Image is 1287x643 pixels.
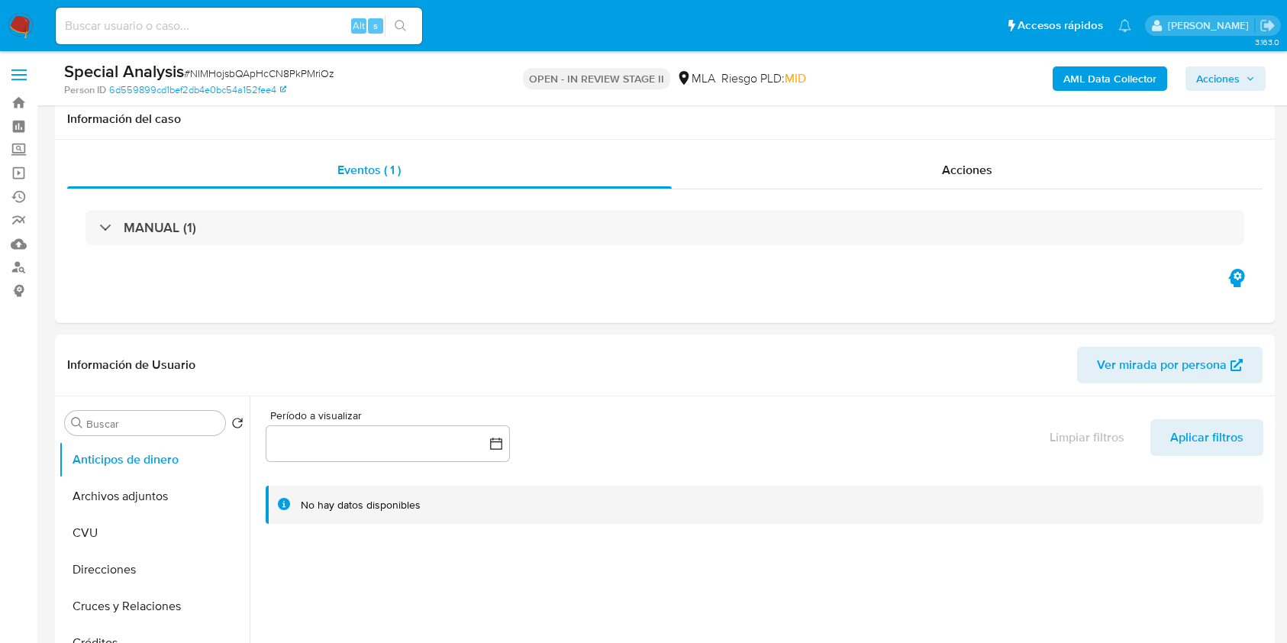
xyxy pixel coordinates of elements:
[1063,66,1156,91] b: AML Data Collector
[1053,66,1167,91] button: AML Data Collector
[1260,18,1276,34] a: Salir
[385,15,416,37] button: search-icon
[523,68,670,89] p: OPEN - IN REVIEW STAGE II
[86,417,219,431] input: Buscar
[353,18,365,33] span: Alt
[64,83,106,97] b: Person ID
[67,111,1263,127] h1: Información del caso
[1196,66,1240,91] span: Acciones
[85,210,1244,245] div: MANUAL (1)
[64,59,184,83] b: Special Analysis
[59,441,250,478] button: Anticipos de dinero
[1077,347,1263,383] button: Ver mirada por persona
[1185,66,1266,91] button: Acciones
[59,551,250,588] button: Direcciones
[676,70,715,87] div: MLA
[1168,18,1254,33] p: agustina.viggiano@mercadolibre.com
[71,417,83,429] button: Buscar
[184,66,334,81] span: # NIMHojsbQApHcCN8PkPMriOz
[373,18,378,33] span: s
[231,417,244,434] button: Volver al orden por defecto
[721,70,806,87] span: Riesgo PLD:
[59,515,250,551] button: CVU
[124,219,196,236] h3: MANUAL (1)
[59,588,250,625] button: Cruces y Relaciones
[1118,19,1131,32] a: Notificaciones
[1097,347,1227,383] span: Ver mirada por persona
[109,83,286,97] a: 6d559899cd1bef2db4e0bc54a152fee4
[59,478,250,515] button: Archivos adjuntos
[785,69,806,87] span: MID
[337,161,401,179] span: Eventos ( 1 )
[1018,18,1103,34] span: Accesos rápidos
[56,16,422,36] input: Buscar usuario o caso...
[67,357,195,373] h1: Información de Usuario
[942,161,992,179] span: Acciones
